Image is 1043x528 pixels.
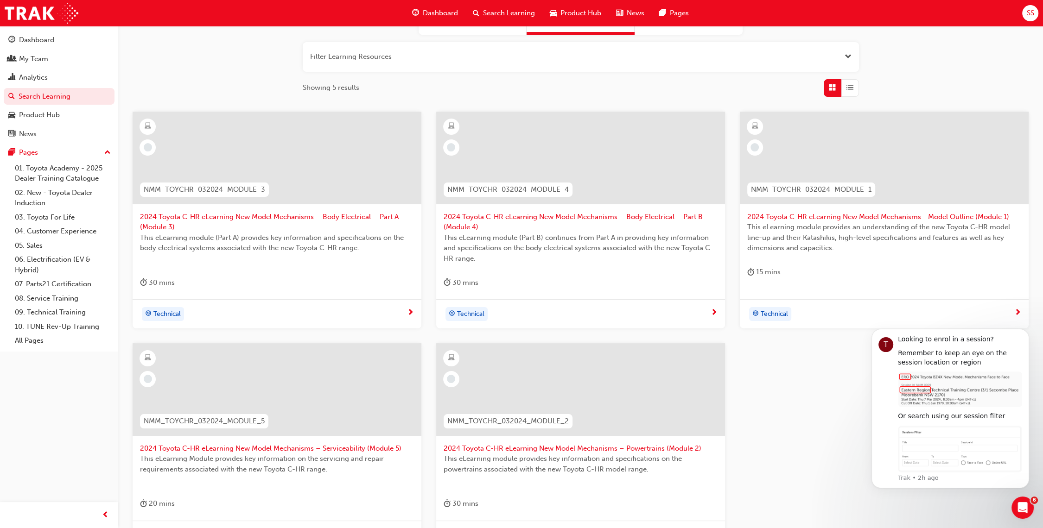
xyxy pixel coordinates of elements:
span: chart-icon [8,74,15,82]
span: This eLearning module (Part B) continues from Part A in providing key information and specificati... [444,233,718,264]
span: target-icon [752,308,759,320]
a: Dashboard [4,31,114,49]
span: SS [1026,8,1034,19]
div: 15 mins [747,266,781,278]
span: learningRecordVerb_NONE-icon [750,143,759,151]
a: Search Learning [4,88,114,105]
span: duration-icon [140,498,147,509]
a: 07. Parts21 Certification [11,277,114,291]
span: pages-icon [659,7,666,19]
span: duration-icon [140,277,147,289]
span: guage-icon [8,36,15,44]
button: SS [1022,5,1038,21]
a: pages-iconPages [652,4,696,23]
a: news-iconNews [609,4,652,23]
span: next-icon [407,309,414,317]
div: 30 mins [444,277,478,289]
span: next-icon [711,309,718,317]
span: learningRecordVerb_NONE-icon [144,143,152,151]
a: 06. Electrification (EV & Hybrid) [11,252,114,277]
a: My Team [4,50,114,68]
span: Technical [457,309,484,320]
span: This eLearning module provides an understanding of the new Toyota C-HR model line-up and their Ka... [747,222,1021,253]
span: 2024 Toyota C-HR eLearning New Model Mechanisms – Powertrains (Module 2) [444,443,718,454]
span: duration-icon [747,266,754,278]
span: Product Hub [560,8,601,19]
a: 04. Customer Experience [11,224,114,239]
span: car-icon [8,111,15,119]
a: car-iconProduct Hub [542,4,609,23]
span: learningRecordVerb_NONE-icon [144,375,152,383]
div: Dashboard [19,35,54,45]
span: This eLearning module provides key information and specifications on the powertrains associated w... [444,453,718,474]
a: News [4,126,114,143]
span: search-icon [473,7,479,19]
div: Product Hub [19,110,60,120]
a: NMM_TOYCHR_032024_MODULE_32024 Toyota C-HR eLearning New Model Mechanisms – Body Electrical – Par... [133,112,421,328]
a: 10. TUNE Rev-Up Training [11,320,114,334]
div: Pages [19,147,38,158]
span: learningResourceType_ELEARNING-icon [751,120,758,132]
button: Pages [4,144,114,161]
a: Product Hub [4,107,114,124]
iframe: Intercom live chat [1011,497,1034,519]
a: 05. Sales [11,239,114,253]
div: 30 mins [444,498,478,509]
span: Search Learning [483,8,535,19]
span: next-icon [1014,309,1021,317]
span: Dashboard [423,8,458,19]
a: 09. Technical Training [11,305,114,320]
a: search-iconSearch Learning [465,4,542,23]
span: search-icon [8,93,15,101]
img: Trak [5,3,78,24]
div: My Team [19,54,48,64]
a: guage-iconDashboard [405,4,465,23]
span: Showing 5 results [303,82,359,93]
button: Open the filter [845,51,852,62]
span: 2024 Toyota C-HR eLearning New Model Mechanisms – Body Electrical – Part B (Module 4) [444,212,718,233]
span: 2024 Toyota C-HR eLearning New Model Mechanisms – Body Electrical – Part A (Module 3) [140,212,414,233]
span: Technical [153,309,181,320]
span: guage-icon [412,7,419,19]
span: learningResourceType_ELEARNING-icon [145,352,151,364]
a: Analytics [4,69,114,86]
span: List [846,82,853,93]
iframe: Intercom notifications message [858,315,1043,503]
div: 20 mins [140,498,175,509]
button: DashboardMy TeamAnalyticsSearch LearningProduct HubNews [4,30,114,144]
span: learningResourceType_ELEARNING-icon [145,120,151,132]
div: News [19,129,37,139]
a: All Pages [11,333,114,348]
span: duration-icon [444,498,451,509]
a: NMM_TOYCHR_032024_MODULE_42024 Toyota C-HR eLearning New Model Mechanisms – Body Electrical – Par... [436,112,725,328]
a: 01. Toyota Academy - 2025 Dealer Training Catalogue [11,161,114,186]
span: NMM_TOYCHR_032024_MODULE_2 [447,416,569,427]
div: 30 mins [140,277,175,289]
span: This eLearning module (Part A) provides key information and specifications on the body electrical... [140,233,414,253]
span: 2024 Toyota C-HR eLearning New Model Mechanisms - Model Outline (Module 1) [747,212,1021,222]
span: people-icon [8,55,15,63]
span: learningResourceType_ELEARNING-icon [448,352,454,364]
span: Pages [670,8,689,19]
span: news-icon [8,130,15,138]
span: learningRecordVerb_NONE-icon [447,375,455,383]
span: This eLearning Module provides key information on the servicing and repair requirements associate... [140,453,414,474]
span: target-icon [145,308,152,320]
span: news-icon [616,7,623,19]
a: 08. Service Training [11,291,114,306]
span: learningResourceType_ELEARNING-icon [448,120,454,132]
div: Analytics [19,72,48,83]
span: duration-icon [444,277,451,289]
span: 6 [1030,497,1038,504]
span: up-icon [104,147,111,159]
span: prev-icon [102,509,109,521]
